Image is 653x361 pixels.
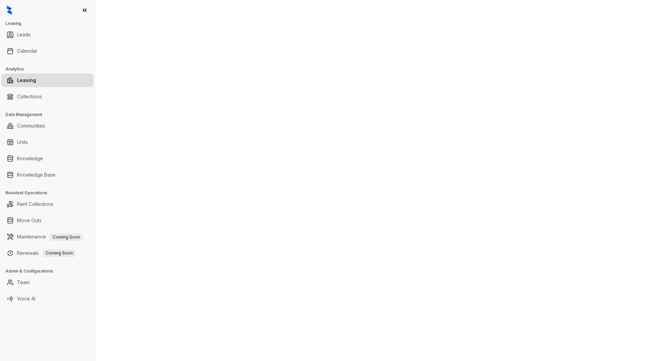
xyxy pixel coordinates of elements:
[1,168,94,182] li: Knowledge Base
[1,44,94,58] li: Calendar
[1,246,94,260] li: Renewals
[1,152,94,165] li: Knowledge
[5,268,95,274] h3: Admin & Configurations
[17,44,37,58] a: Calendar
[7,5,12,15] img: logo
[1,276,94,289] li: Team
[5,190,95,196] h3: Resident Operations
[43,249,76,257] span: Coming Soon
[1,197,94,211] li: Rent Collections
[1,28,94,42] li: Leads
[1,90,94,103] li: Collections
[50,233,83,241] span: Coming Soon
[1,292,94,306] li: Voice AI
[1,73,94,87] li: Leasing
[17,152,43,165] a: Knowledge
[17,73,36,87] a: Leasing
[5,20,95,27] h3: Leasing
[1,135,94,149] li: Units
[17,168,55,182] a: Knowledge Base
[17,214,41,227] a: Move Outs
[5,112,95,118] h3: Data Management
[17,119,45,133] a: Communities
[1,230,94,244] li: Maintenance
[17,246,76,260] a: RenewalsComing Soon
[17,28,31,42] a: Leads
[17,90,42,103] a: Collections
[5,66,95,72] h3: Analytics
[1,119,94,133] li: Communities
[17,135,28,149] a: Units
[1,214,94,227] li: Move Outs
[17,276,30,289] a: Team
[17,197,53,211] a: Rent Collections
[17,292,35,306] a: Voice AI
